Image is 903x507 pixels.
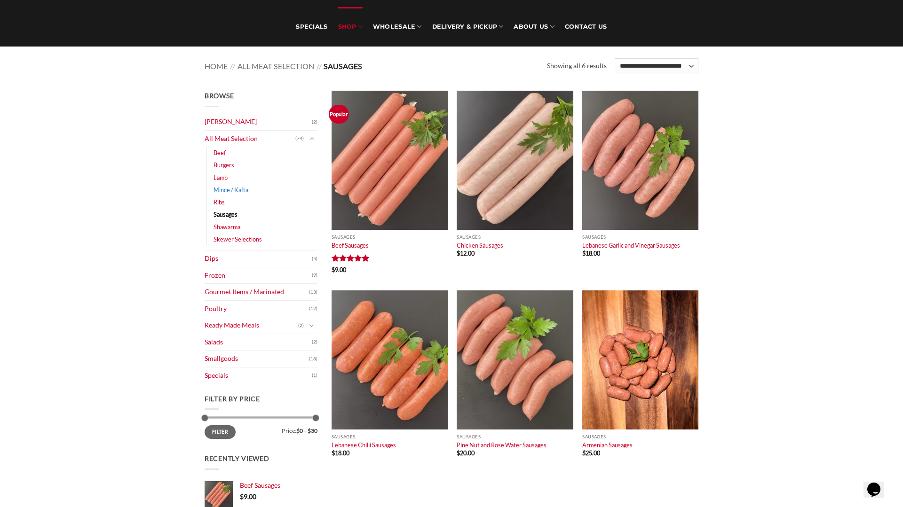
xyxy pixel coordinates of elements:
iframe: chat widget [863,469,894,498]
a: About Us [514,7,554,47]
select: Shop order [615,58,698,74]
button: Filter [205,425,236,438]
a: Ribs [214,196,225,208]
a: Ready Made Meals [205,317,298,334]
bdi: 9.00 [240,492,256,500]
span: $ [332,449,335,457]
a: All Meat Selection [238,62,314,70]
div: Rated 5 out of 5 [332,254,370,263]
img: Pine Nut and Rose Water Sausages [457,290,573,429]
span: $ [582,449,586,457]
a: Specials [205,367,312,384]
p: Showing all 6 results [547,61,607,71]
a: Smallgoods [205,351,309,367]
bdi: 25.00 [582,449,600,457]
a: Wholesale [373,7,422,47]
button: Toggle [306,320,317,331]
a: Delivery & Pickup [432,7,504,47]
a: Gourmet Items / Marinated [205,284,309,300]
a: Salads [205,334,312,351]
a: Armenian Sausages [582,441,633,449]
span: // [317,62,322,70]
img: Lebanese Garlic and Vinegar Sausages [582,91,698,230]
span: Filter by price [205,395,260,403]
span: // [230,62,235,70]
a: Beef [214,147,226,159]
img: Beef Sausages [332,91,448,230]
a: SHOP [338,7,363,47]
a: Burgers [214,159,234,171]
a: Frozen [205,267,312,284]
img: Lebanese-Chilli-Sausages (per 1Kg) [332,290,448,429]
span: $ [582,250,586,257]
span: $0 [296,427,303,434]
a: Dips [205,250,312,267]
span: (5) [312,252,317,266]
bdi: 12.00 [457,250,475,257]
a: Beef Sausages [332,242,369,249]
a: All Meat Selection [205,131,295,147]
p: Sausages [582,234,698,240]
span: (2) [298,319,304,333]
a: Specials [296,7,327,47]
a: Sausages [214,208,238,220]
button: Toggle [306,133,317,144]
a: Home [205,62,228,70]
span: $ [240,492,244,500]
a: Contact Us [565,7,607,47]
p: Sausages [457,434,573,439]
img: Chicken-Sausages [457,91,573,230]
a: Lebanese Garlic and Vinegar Sausages [582,242,680,249]
span: $ [332,266,335,273]
a: Mince / Kafta [214,184,248,196]
span: (9) [312,268,317,282]
span: Beef Sausages [240,481,280,489]
span: (12) [309,302,317,316]
a: Lebanese Chilli Sausages [332,441,396,449]
span: (74) [295,132,304,146]
bdi: 9.00 [332,266,346,273]
a: Lamb [214,172,228,184]
a: [PERSON_NAME] [205,114,312,130]
a: Pine Nut and Rose Water Sausages [457,441,547,449]
span: Rated out of 5 [332,254,370,265]
span: $ [457,250,460,257]
a: Shawarma [214,221,240,233]
span: (18) [309,352,317,366]
bdi: 20.00 [457,449,475,457]
p: Sausages [332,434,448,439]
p: Sausages [332,234,448,240]
span: $30 [308,427,317,434]
p: Sausages [582,434,698,439]
span: (13) [309,285,317,299]
span: (2) [312,115,317,129]
a: Skewer Selections [214,233,262,245]
div: Price: — [205,425,317,434]
p: Sausages [457,234,573,240]
span: Sausages [324,62,362,70]
a: Chicken Sausages [457,242,503,249]
span: Recently Viewed [205,454,269,462]
span: Browse [205,92,234,100]
span: (2) [312,335,317,349]
a: Poultry [205,301,309,317]
bdi: 18.00 [582,250,600,257]
bdi: 18.00 [332,449,349,457]
a: Beef Sausages [240,481,317,490]
span: (1) [312,368,317,382]
span: $ [457,449,460,457]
